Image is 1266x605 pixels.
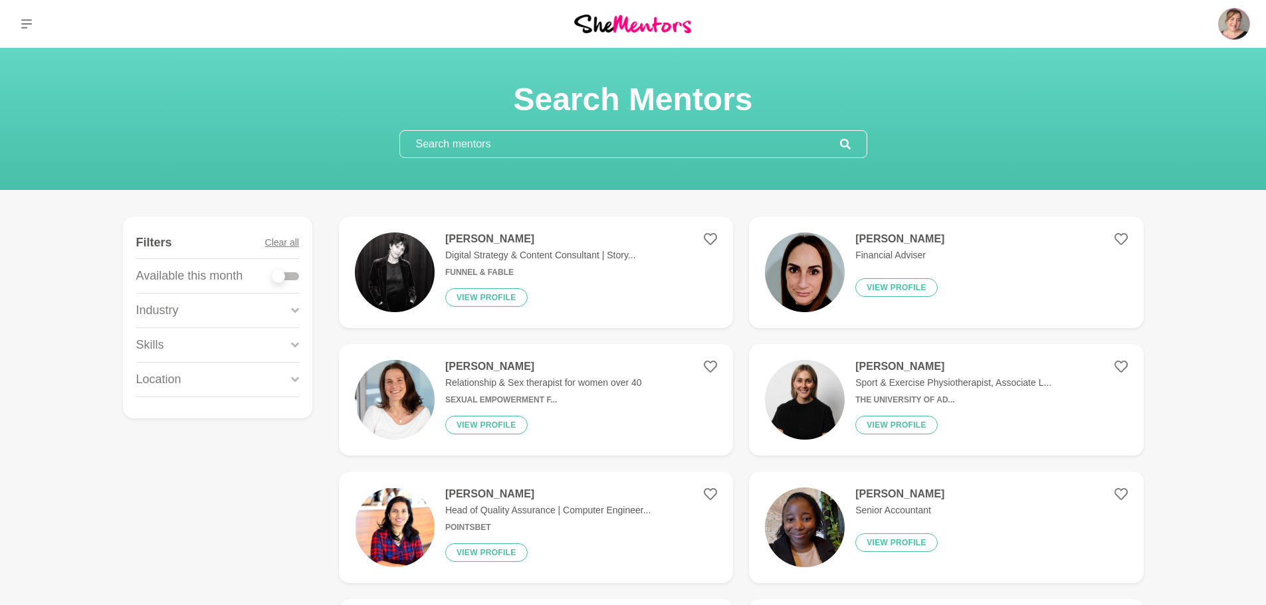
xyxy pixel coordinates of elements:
p: Head of Quality Assurance | Computer Engineer... [445,503,651,517]
button: View profile [855,278,938,297]
button: View profile [855,416,938,434]
img: 1044fa7e6122d2a8171cf257dcb819e56f039831-1170x656.jpg [355,232,435,312]
img: 59f335efb65c6b3f8f0c6c54719329a70c1332df-242x243.png [355,487,435,567]
img: 54410d91cae438123b608ef54d3da42d18b8f0e6-2316x3088.jpg [765,487,845,567]
h4: Filters [136,235,172,250]
h1: Search Mentors [399,80,867,120]
img: 523c368aa158c4209afe732df04685bb05a795a5-1125x1128.jpg [765,360,845,440]
button: Clear all [265,227,299,258]
button: View profile [445,416,528,434]
img: d6e4e6fb47c6b0833f5b2b80120bcf2f287bc3aa-2570x2447.jpg [355,360,435,440]
button: View profile [855,533,938,552]
h4: [PERSON_NAME] [445,487,651,501]
p: Skills [136,336,164,354]
h4: [PERSON_NAME] [445,232,636,246]
h4: [PERSON_NAME] [445,360,642,373]
p: Sport & Exercise Physiotherapist, Associate L... [855,376,1051,390]
img: She Mentors Logo [574,15,691,33]
a: [PERSON_NAME]Head of Quality Assurance | Computer Engineer...PointsBetView profile [339,472,733,583]
a: [PERSON_NAME]Relationship & Sex therapist for women over 40Sexual Empowerment f...View profile [339,344,733,456]
img: Ruth Slade [1218,8,1250,40]
a: [PERSON_NAME]Financial AdviserView profile [749,216,1143,328]
img: 2462cd17f0db61ae0eaf7f297afa55aeb6b07152-1255x1348.jpg [765,232,845,312]
h6: Funnel & Fable [445,268,636,278]
p: Available this month [136,267,243,285]
h6: PointsBet [445,523,651,533]
a: [PERSON_NAME]Digital Strategy & Content Consultant | Story...Funnel & FableView profile [339,216,733,328]
p: Industry [136,302,179,319]
p: Location [136,371,181,389]
input: Search mentors [400,131,840,157]
p: Senior Accountant [855,503,944,517]
p: Digital Strategy & Content Consultant | Story... [445,248,636,262]
a: [PERSON_NAME]Sport & Exercise Physiotherapist, Associate L...The University of Ad...View profile [749,344,1143,456]
button: View profile [445,288,528,307]
p: Financial Adviser [855,248,944,262]
p: Relationship & Sex therapist for women over 40 [445,376,642,390]
h4: [PERSON_NAME] [855,232,944,246]
h4: [PERSON_NAME] [855,360,1051,373]
h6: The University of Ad... [855,395,1051,405]
a: [PERSON_NAME]Senior AccountantView profile [749,472,1143,583]
h6: Sexual Empowerment f... [445,395,642,405]
h4: [PERSON_NAME] [855,487,944,501]
button: View profile [445,543,528,562]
